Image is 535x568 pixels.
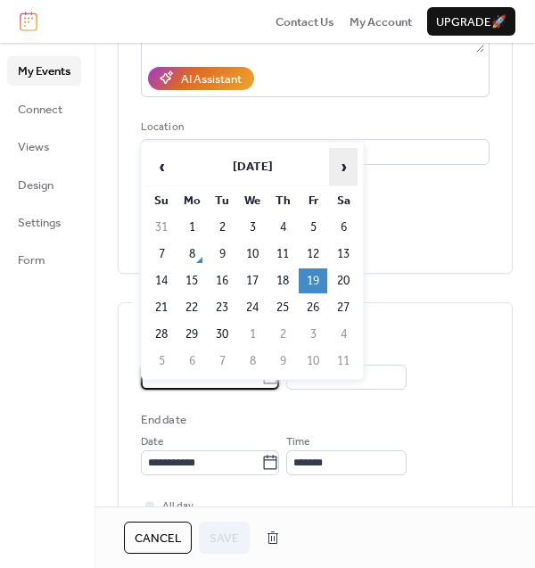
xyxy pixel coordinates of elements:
[7,170,81,199] a: Design
[329,268,358,293] td: 20
[238,215,267,240] td: 3
[147,188,176,213] th: Su
[350,12,412,30] a: My Account
[208,188,236,213] th: Tu
[238,242,267,267] td: 10
[124,522,192,554] button: Cancel
[268,215,297,240] td: 4
[276,12,334,30] a: Contact Us
[147,268,176,293] td: 14
[286,433,309,451] span: Time
[20,12,37,31] img: logo
[208,242,236,267] td: 9
[208,322,236,347] td: 30
[330,149,357,185] span: ›
[268,188,297,213] th: Th
[141,433,163,451] span: Date
[147,349,176,374] td: 5
[299,349,327,374] td: 10
[329,242,358,267] td: 13
[329,188,358,213] th: Sa
[238,349,267,374] td: 8
[208,349,236,374] td: 7
[238,295,267,320] td: 24
[177,148,327,186] th: [DATE]
[177,322,206,347] td: 29
[299,268,327,293] td: 19
[177,268,206,293] td: 15
[7,132,81,161] a: Views
[299,295,327,320] td: 26
[299,188,327,213] th: Fr
[147,322,176,347] td: 28
[177,215,206,240] td: 1
[177,188,206,213] th: Mo
[147,295,176,320] td: 21
[181,70,242,88] div: AI Assistant
[147,215,176,240] td: 31
[299,215,327,240] td: 5
[329,295,358,320] td: 27
[238,268,267,293] td: 17
[18,62,70,80] span: My Events
[177,242,206,267] td: 8
[147,242,176,267] td: 7
[268,322,297,347] td: 2
[18,177,53,194] span: Design
[141,411,186,429] div: End date
[238,322,267,347] td: 1
[268,295,297,320] td: 25
[299,322,327,347] td: 3
[276,13,334,31] span: Contact Us
[268,268,297,293] td: 18
[208,268,236,293] td: 16
[268,242,297,267] td: 11
[238,188,267,213] th: We
[208,295,236,320] td: 23
[7,95,81,123] a: Connect
[18,214,61,232] span: Settings
[148,149,175,185] span: ‹
[329,215,358,240] td: 6
[18,251,45,269] span: Form
[135,530,181,547] span: Cancel
[18,101,62,119] span: Connect
[7,56,81,85] a: My Events
[7,245,81,274] a: Form
[350,13,412,31] span: My Account
[329,322,358,347] td: 4
[329,349,358,374] td: 11
[427,7,515,36] button: Upgrade🚀
[141,119,486,136] div: Location
[436,13,506,31] span: Upgrade 🚀
[177,349,206,374] td: 6
[18,138,49,156] span: Views
[268,349,297,374] td: 9
[208,215,236,240] td: 2
[148,67,254,90] button: AI Assistant
[162,498,193,515] span: All day
[7,208,81,236] a: Settings
[299,242,327,267] td: 12
[177,295,206,320] td: 22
